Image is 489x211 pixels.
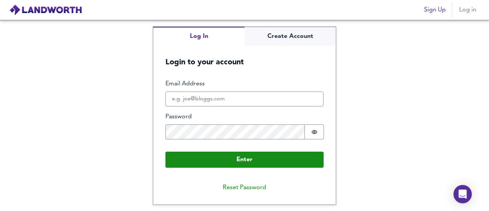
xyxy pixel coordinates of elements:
[458,5,477,15] span: Log in
[153,27,244,46] button: Log In
[217,180,272,195] button: Reset Password
[421,2,449,18] button: Sign Up
[165,113,324,121] label: Password
[455,2,480,18] button: Log in
[453,185,472,203] div: Open Intercom Messenger
[153,46,336,67] h5: Login to your account
[165,152,324,168] button: Enter
[9,4,82,16] img: logo
[244,27,336,46] button: Create Account
[305,124,324,139] button: Show password
[165,80,324,88] label: Email Address
[424,5,446,15] span: Sign Up
[165,92,324,107] input: e.g. joe@bloggs.com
